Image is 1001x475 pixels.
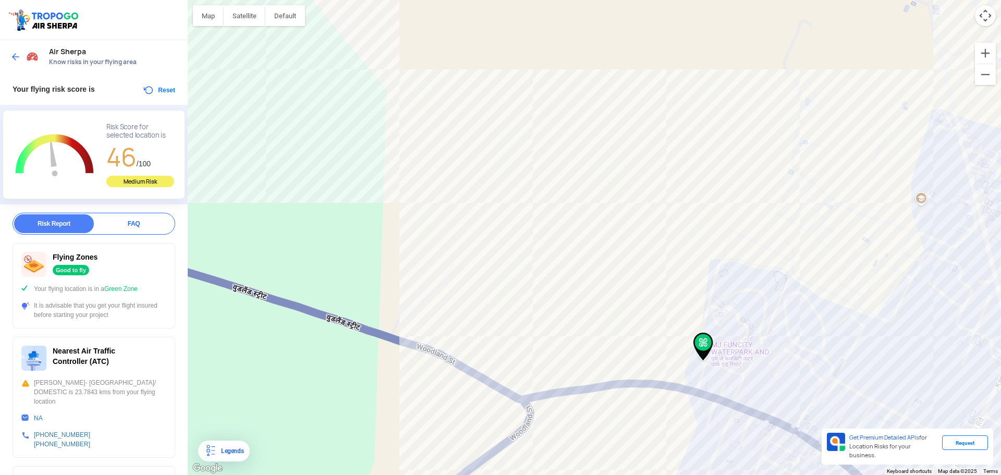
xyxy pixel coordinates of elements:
a: [PHONE_NUMBER] [34,441,90,448]
div: Legends [217,445,243,457]
span: Get Premium Detailed APIs [849,434,919,441]
button: Keyboard shortcuts [887,468,932,475]
button: Map camera controls [975,5,996,26]
span: Map data ©2025 [938,468,977,474]
div: FAQ [94,214,174,233]
div: [PERSON_NAME]- [GEOGRAPHIC_DATA]/ DOMESTIC is 23.7843 kms from your flying location [21,378,166,406]
img: Premium APIs [827,433,845,451]
span: 46 [106,141,137,174]
img: ic_atc.svg [21,346,46,371]
div: Request [942,435,988,450]
div: It is advisable that you get your flight insured before starting your project [21,301,166,320]
a: [PHONE_NUMBER] [34,431,90,439]
img: ic_tgdronemaps.svg [8,8,82,32]
button: Zoom in [975,43,996,64]
span: Air Sherpa [49,47,177,56]
button: Reset [142,84,175,96]
img: Google [190,461,225,475]
div: Risk Report [14,214,94,233]
div: Risk Score for selected location is [106,123,174,140]
span: /100 [137,160,151,168]
span: Your flying risk score is [13,85,95,93]
div: Medium Risk [106,176,174,187]
img: ic_arrow_back_blue.svg [10,52,21,62]
button: Zoom out [975,64,996,85]
button: Show street map [193,5,224,26]
button: Show satellite imagery [224,5,265,26]
a: Open this area in Google Maps (opens a new window) [190,461,225,475]
img: ic_nofly.svg [21,252,46,277]
span: Green Zone [104,285,138,293]
img: Legends [204,445,217,457]
g: Chart [11,123,99,189]
div: Good to fly [53,265,89,275]
span: Know risks in your flying area [49,58,177,66]
a: Terms [983,468,998,474]
div: Your flying location is in a [21,284,166,294]
span: Nearest Air Traffic Controller (ATC) [53,347,115,366]
span: Flying Zones [53,253,97,261]
div: for Location Risks for your business. [845,433,942,460]
img: Risk Scores [26,50,39,63]
a: NA [34,415,43,422]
